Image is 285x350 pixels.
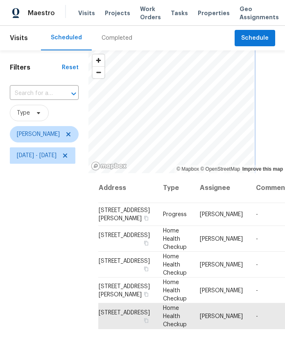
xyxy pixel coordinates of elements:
[156,173,193,203] th: Type
[163,279,187,301] span: Home Health Checkup
[99,208,150,221] span: [STREET_ADDRESS][PERSON_NAME]
[10,29,28,47] span: Visits
[102,34,132,42] div: Completed
[88,50,254,173] canvas: Map
[256,236,258,242] span: -
[99,309,150,315] span: [STREET_ADDRESS]
[198,9,230,17] span: Properties
[93,67,104,78] span: Zoom out
[256,287,258,293] span: -
[163,228,187,250] span: Home Health Checkup
[99,283,150,297] span: [STREET_ADDRESS][PERSON_NAME]
[142,316,150,324] button: Copy Address
[200,212,243,217] span: [PERSON_NAME]
[200,236,243,242] span: [PERSON_NAME]
[17,109,30,117] span: Type
[99,232,150,238] span: [STREET_ADDRESS]
[256,212,258,217] span: -
[163,253,187,275] span: Home Health Checkup
[241,33,269,43] span: Schedule
[240,5,279,21] span: Geo Assignments
[256,262,258,267] span: -
[142,239,150,246] button: Copy Address
[99,258,150,264] span: [STREET_ADDRESS]
[105,9,130,17] span: Projects
[142,290,150,298] button: Copy Address
[200,166,240,172] a: OpenStreetMap
[163,212,187,217] span: Progress
[200,287,243,293] span: [PERSON_NAME]
[17,151,57,160] span: [DATE] - [DATE]
[98,173,156,203] th: Address
[176,166,199,172] a: Mapbox
[10,63,62,72] h1: Filters
[51,34,82,42] div: Scheduled
[163,305,187,327] span: Home Health Checkup
[62,63,79,72] div: Reset
[242,166,283,172] a: Improve this map
[17,130,60,138] span: [PERSON_NAME]
[78,9,95,17] span: Visits
[68,88,79,99] button: Open
[91,161,127,171] a: Mapbox homepage
[171,10,188,16] span: Tasks
[200,313,243,319] span: [PERSON_NAME]
[142,215,150,222] button: Copy Address
[235,30,275,47] button: Schedule
[28,9,55,17] span: Maestro
[193,173,249,203] th: Assignee
[200,262,243,267] span: [PERSON_NAME]
[10,87,56,100] input: Search for an address...
[140,5,161,21] span: Work Orders
[93,54,104,66] button: Zoom in
[256,313,258,319] span: -
[142,265,150,272] button: Copy Address
[93,66,104,78] button: Zoom out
